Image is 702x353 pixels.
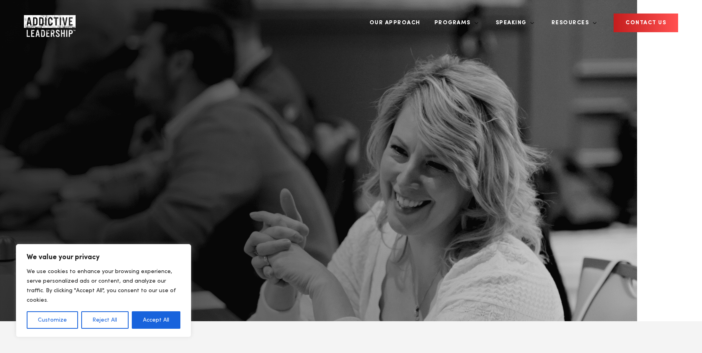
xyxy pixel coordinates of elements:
button: Accept All [132,311,180,329]
a: Resources [546,8,597,38]
p: We value your privacy [27,252,180,262]
a: Our Approach [364,8,426,38]
a: Programs [428,8,479,38]
a: Speaking [490,8,534,38]
a: Home [24,15,72,31]
div: We value your privacy [16,244,191,337]
a: CONTACT US [614,14,678,32]
button: Customize [27,311,78,329]
p: We use cookies to enhance your browsing experience, serve personalized ads or content, and analyz... [27,267,180,305]
button: Reject All [81,311,128,329]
